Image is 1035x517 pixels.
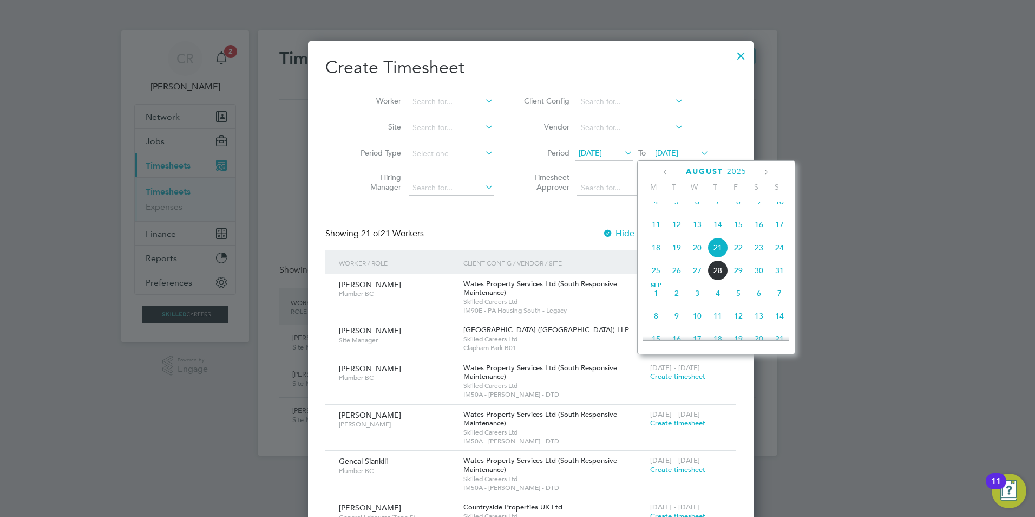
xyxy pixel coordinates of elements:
span: [GEOGRAPHIC_DATA] ([GEOGRAPHIC_DATA]) LLP [463,325,629,334]
label: Period Type [352,148,401,158]
div: Worker / Role [336,250,461,275]
span: Countryside Properties UK Ltd [463,502,562,512]
span: 15 [646,328,666,349]
div: 11 [991,481,1001,495]
span: 21 [708,237,728,258]
span: 19 [666,237,687,258]
span: [PERSON_NAME] [339,326,401,335]
span: Plumber BC [339,289,455,298]
input: Search for... [409,180,494,196]
span: 4 [646,191,666,212]
span: 12 [666,214,687,235]
span: 6 [749,283,769,303]
span: T [664,182,684,192]
span: S [767,182,787,192]
span: [PERSON_NAME] [339,420,455,429]
span: 17 [769,214,790,235]
h2: Create Timesheet [325,56,736,79]
span: T [705,182,725,192]
span: IM50A - [PERSON_NAME] - DTD [463,483,645,492]
span: Wates Property Services Ltd (South Responsive Maintenance) [463,279,617,298]
span: 29 [728,260,749,281]
span: [DATE] [655,148,678,158]
span: Create timesheet [650,418,705,428]
span: Clapham Park B01 [463,344,645,352]
span: Plumber BC [339,373,455,382]
label: Period [521,148,569,158]
span: Wates Property Services Ltd (South Responsive Maintenance) [463,456,617,474]
span: 10 [769,191,790,212]
span: 9 [749,191,769,212]
span: [PERSON_NAME] [339,280,401,289]
span: Gencal Siankili [339,456,388,466]
span: 20 [687,237,708,258]
span: [PERSON_NAME] [339,364,401,373]
span: August [686,167,723,176]
span: 17 [687,328,708,349]
span: 9 [666,306,687,326]
span: 13 [687,214,708,235]
span: 7 [769,283,790,303]
span: 3 [687,283,708,303]
input: Search for... [577,180,684,196]
span: 4 [708,283,728,303]
span: Skilled Careers Ltd [463,335,645,344]
span: 16 [749,214,769,235]
label: Hide created timesheets [602,228,712,239]
span: 5 [666,191,687,212]
span: [DATE] - [DATE] [650,363,700,372]
span: 22 [728,237,749,258]
span: To [635,146,649,160]
span: 21 [769,328,790,349]
span: Skilled Careers Ltd [463,428,645,437]
span: [PERSON_NAME] [339,410,401,420]
span: 8 [728,191,749,212]
span: IM90E - PA Housing South - Legacy [463,306,645,315]
span: [DATE] - [DATE] [650,410,700,419]
span: Create timesheet [650,465,705,474]
span: Create timesheet [650,372,705,381]
label: Worker [352,96,401,106]
label: Client Config [521,96,569,106]
span: IM50A - [PERSON_NAME] - DTD [463,390,645,399]
span: Plumber BC [339,467,455,475]
input: Search for... [409,120,494,135]
span: M [643,182,664,192]
div: Client Config / Vendor / Site [461,250,647,275]
span: 16 [666,328,687,349]
span: 10 [687,306,708,326]
span: Skilled Careers Ltd [463,475,645,483]
label: Timesheet Approver [521,172,569,192]
span: 11 [646,214,666,235]
input: Select one [409,146,494,161]
button: Open Resource Center, 11 new notifications [992,474,1026,508]
span: 11 [708,306,728,326]
span: 8 [646,306,666,326]
span: W [684,182,705,192]
span: 21 of [361,228,381,239]
span: 19 [728,328,749,349]
span: 30 [749,260,769,281]
span: 13 [749,306,769,326]
span: 5 [728,283,749,303]
span: S [746,182,767,192]
span: 18 [708,328,728,349]
input: Search for... [577,120,684,135]
span: 6 [687,191,708,212]
span: 21 Workers [361,228,424,239]
span: 1 [646,283,666,303]
span: [PERSON_NAME] [339,503,401,513]
span: 2025 [727,167,746,176]
label: Hiring Manager [352,172,401,192]
span: Site Manager [339,336,455,345]
input: Search for... [409,94,494,109]
span: 15 [728,214,749,235]
span: 24 [769,237,790,258]
span: 25 [646,260,666,281]
span: 31 [769,260,790,281]
div: Showing [325,228,426,240]
input: Search for... [577,94,684,109]
span: Wates Property Services Ltd (South Responsive Maintenance) [463,363,617,382]
span: Skilled Careers Ltd [463,298,645,306]
span: 14 [769,306,790,326]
